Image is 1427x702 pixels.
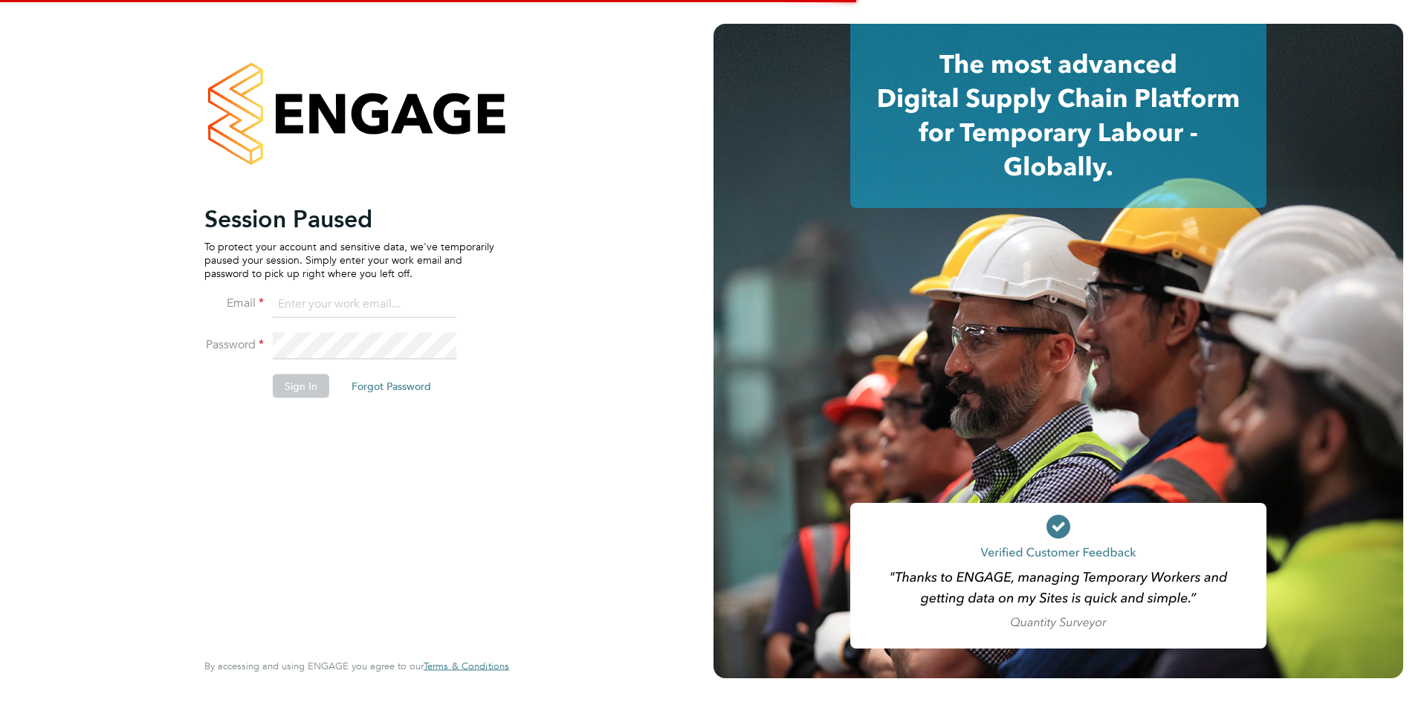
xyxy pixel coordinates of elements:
h2: Session Paused [204,204,494,233]
span: By accessing and using ENGAGE you agree to our [204,660,509,672]
a: Terms & Conditions [424,660,509,672]
input: Enter your work email... [273,291,456,318]
label: Email [204,295,264,311]
button: Forgot Password [340,374,443,397]
label: Password [204,337,264,352]
p: To protect your account and sensitive data, we've temporarily paused your session. Simply enter y... [204,239,494,280]
button: Sign In [273,374,329,397]
span: Terms & Conditions [424,660,509,672]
